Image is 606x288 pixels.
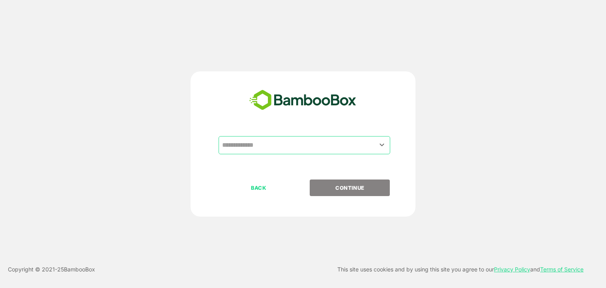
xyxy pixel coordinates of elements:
p: This site uses cookies and by using this site you agree to our and [337,265,584,274]
img: bamboobox [245,87,361,113]
a: Terms of Service [540,266,584,273]
p: Copyright © 2021- 25 BambooBox [8,265,95,274]
button: CONTINUE [310,180,390,196]
button: BACK [219,180,299,196]
p: CONTINUE [310,183,389,192]
p: BACK [219,183,298,192]
a: Privacy Policy [494,266,530,273]
button: Open [377,140,387,150]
